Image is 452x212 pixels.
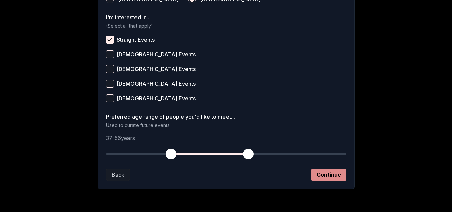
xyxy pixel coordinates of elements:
[117,66,196,72] span: [DEMOGRAPHIC_DATA] Events
[117,81,196,86] span: [DEMOGRAPHIC_DATA] Events
[311,169,346,181] button: Continue
[117,37,155,42] span: Straight Events
[117,96,196,101] span: [DEMOGRAPHIC_DATA] Events
[106,50,114,58] button: [DEMOGRAPHIC_DATA] Events
[106,65,114,73] button: [DEMOGRAPHIC_DATA] Events
[106,114,346,119] label: Preferred age range of people you'd like to meet...
[106,122,346,129] p: Used to curate future events.
[106,134,346,142] p: 37 - 56 years
[106,23,346,29] p: (Select all that apply)
[106,36,114,44] button: Straight Events
[106,169,130,181] button: Back
[106,80,114,88] button: [DEMOGRAPHIC_DATA] Events
[117,52,196,57] span: [DEMOGRAPHIC_DATA] Events
[106,15,346,20] label: I'm interested in...
[106,94,114,102] button: [DEMOGRAPHIC_DATA] Events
